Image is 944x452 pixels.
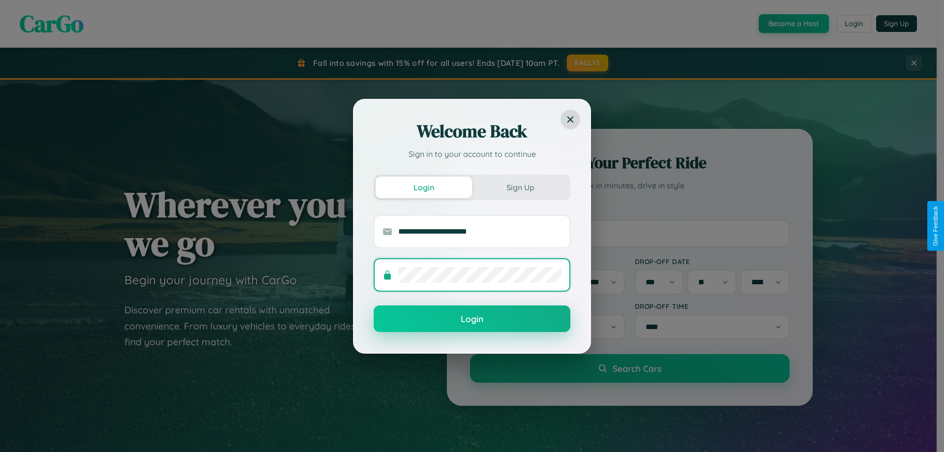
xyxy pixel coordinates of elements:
p: Sign in to your account to continue [374,148,570,160]
button: Login [376,177,472,198]
button: Sign Up [472,177,568,198]
button: Login [374,305,570,332]
h2: Welcome Back [374,120,570,143]
div: Give Feedback [932,206,939,246]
